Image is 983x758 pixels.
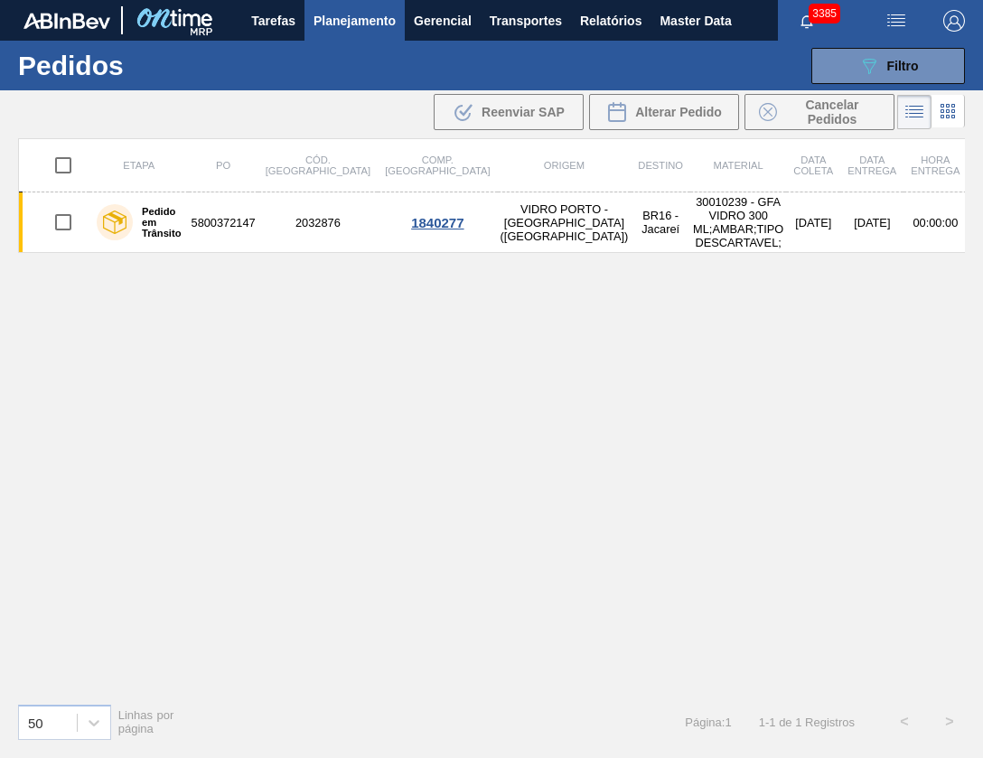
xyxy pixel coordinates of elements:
span: Reenviar SAP [482,105,565,119]
span: Cód. [GEOGRAPHIC_DATA] [266,154,370,176]
div: Alterar Pedido [589,94,739,130]
button: Filtro [811,48,965,84]
span: Transportes [490,10,562,32]
span: Tarefas [251,10,295,32]
div: Visão em Cards [932,95,965,129]
span: Linhas por página [118,708,174,735]
td: 00:00:00 [903,192,967,253]
span: Comp. [GEOGRAPHIC_DATA] [385,154,490,176]
div: Cancelar Pedidos em Massa [744,94,894,130]
div: Reenviar SAP [434,94,584,130]
span: Filtro [887,59,919,73]
span: Relatórios [580,10,641,32]
div: 1840277 [380,215,494,230]
button: < [882,699,927,744]
span: Material [714,160,763,171]
td: BR16 - Jacareí [631,192,690,253]
span: Data coleta [793,154,833,176]
img: TNhmsLtSVTkK8tSr43FrP2fwEKptu5GPRR3wAAAABJRU5ErkJggg== [23,13,110,29]
td: [DATE] [840,192,903,253]
img: userActions [885,10,907,32]
span: Hora Entrega [911,154,960,176]
label: Pedido em Trânsito [133,206,182,239]
td: 30010239 - GFA VIDRO 300 ML;AMBAR;TIPO DESCARTAVEL; [690,192,786,253]
td: VIDRO PORTO - [GEOGRAPHIC_DATA] ([GEOGRAPHIC_DATA]) [498,192,632,253]
span: Alterar Pedido [635,105,722,119]
td: 5800372147 [189,192,258,253]
span: 1 - 1 de 1 Registros [759,716,855,729]
img: Logout [943,10,965,32]
span: Cancelar Pedidos [784,98,880,126]
button: Cancelar Pedidos [744,94,894,130]
td: 2032876 [258,192,378,253]
span: Página : 1 [685,716,731,729]
div: Visão em Lista [897,95,932,129]
span: Planejamento [314,10,396,32]
span: Data entrega [847,154,896,176]
span: Etapa [123,160,154,171]
span: PO [216,160,230,171]
span: Destino [638,160,683,171]
span: 3385 [809,4,840,23]
button: > [927,699,972,744]
h1: Pedidos [18,55,258,76]
div: 50 [28,715,43,730]
td: [DATE] [786,192,840,253]
button: Notificações [778,8,836,33]
span: Origem [544,160,585,171]
span: Gerencial [414,10,472,32]
span: Master Data [660,10,731,32]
